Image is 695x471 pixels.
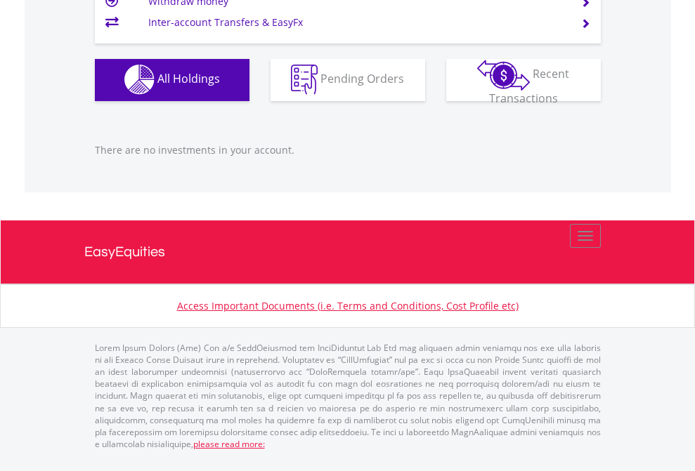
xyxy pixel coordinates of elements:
button: Recent Transactions [446,59,601,101]
a: EasyEquities [84,220,611,284]
span: Recent Transactions [489,66,570,106]
span: All Holdings [157,71,220,86]
span: Pending Orders [320,71,404,86]
img: holdings-wht.png [124,65,155,95]
button: Pending Orders [271,59,425,101]
a: Access Important Documents (i.e. Terms and Conditions, Cost Profile etc) [177,299,519,312]
p: There are no investments in your account. [95,143,601,157]
p: Lorem Ipsum Dolors (Ame) Con a/e SeddOeiusmod tem InciDiduntut Lab Etd mag aliquaen admin veniamq... [95,342,601,450]
img: pending_instructions-wht.png [291,65,318,95]
a: please read more: [193,438,265,450]
td: Inter-account Transfers & EasyFx [148,12,564,33]
button: All Holdings [95,59,249,101]
img: transactions-zar-wht.png [477,60,530,91]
